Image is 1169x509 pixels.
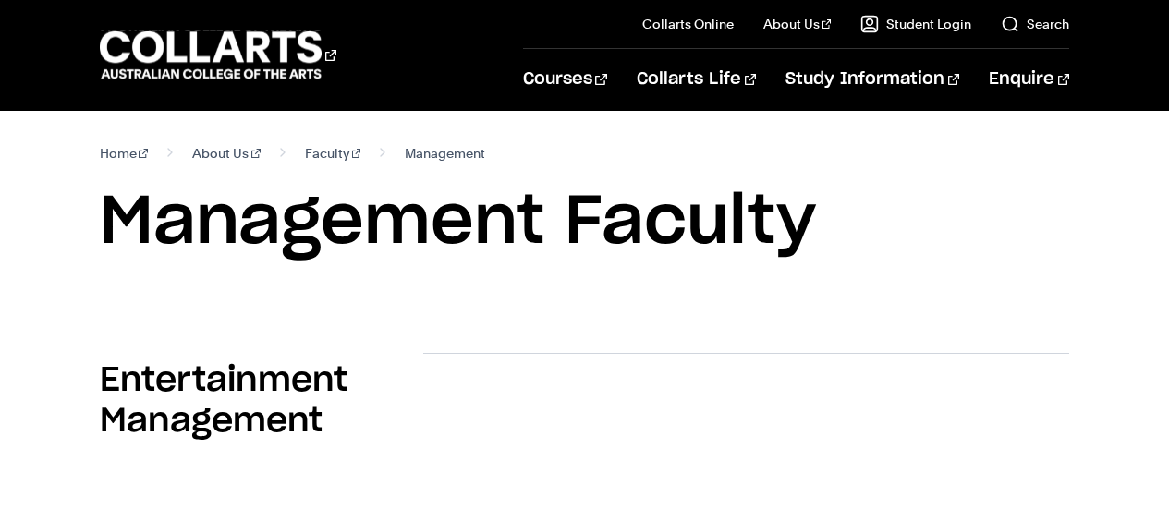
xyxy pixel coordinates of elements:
a: Collarts Life [637,49,756,110]
a: Search [1001,15,1069,33]
div: Go to homepage [100,29,336,81]
h1: Management Faculty [100,181,1070,264]
h2: Entertainment Management [100,360,423,442]
a: Faculty [305,140,361,166]
a: Collarts Online [642,15,734,33]
a: Courses [523,49,607,110]
a: Home [100,140,149,166]
a: Enquire [989,49,1069,110]
a: Study Information [785,49,959,110]
span: Management [405,140,485,166]
a: About Us [192,140,261,166]
a: About Us [763,15,832,33]
a: Student Login [860,15,971,33]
